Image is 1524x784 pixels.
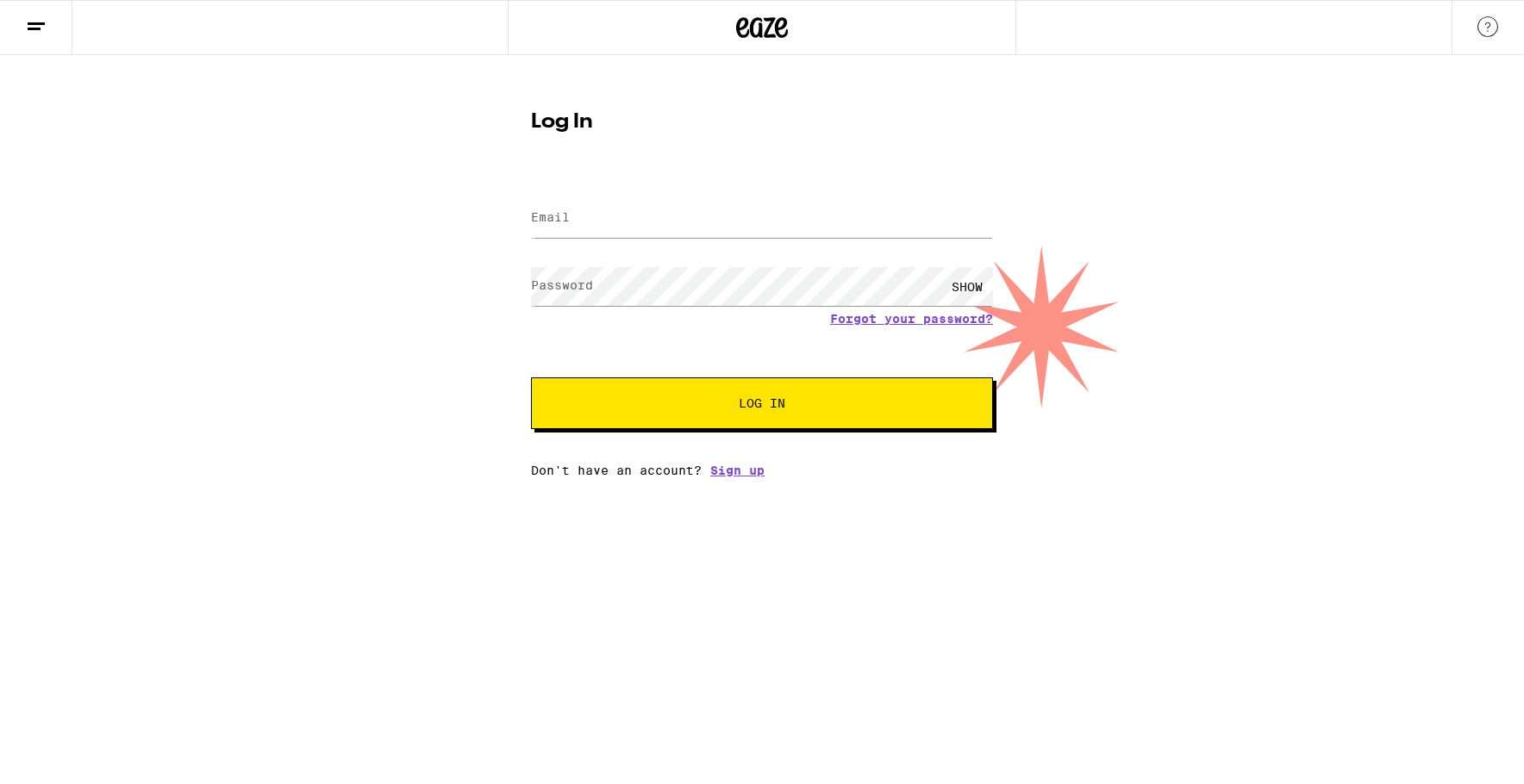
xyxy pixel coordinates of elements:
[941,267,993,306] div: SHOW
[531,464,993,477] div: Don't have an account?
[710,464,765,477] a: Sign up
[531,199,993,238] input: Email
[739,397,785,409] span: Log In
[830,312,993,326] a: Forgot your password?
[531,112,993,133] h1: Log In
[531,377,993,429] button: Log In
[531,278,593,292] label: Password
[531,210,570,224] label: Email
